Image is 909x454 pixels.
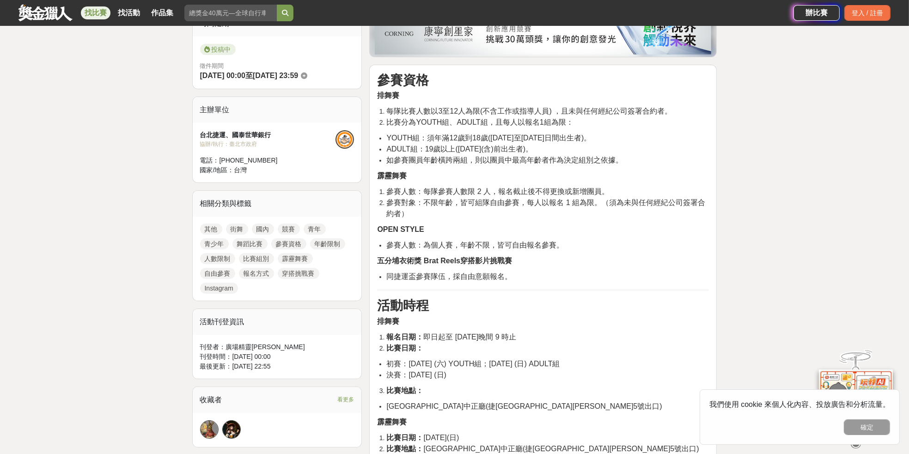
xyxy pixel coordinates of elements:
[200,62,224,69] span: 徵件期間
[200,352,354,362] div: 刊登時間： [DATE] 00:00
[271,238,306,249] a: 參賽資格
[386,445,423,453] strong: 比賽地點：
[386,445,699,453] span: [GEOGRAPHIC_DATA]中正廳(捷[GEOGRAPHIC_DATA][PERSON_NAME]5號出口)
[386,434,423,442] strong: 比賽日期：
[377,317,399,325] strong: 排舞賽
[200,420,219,439] a: Avatar
[386,333,516,341] span: 即日起至 [DATE]晚間 9 時止
[200,72,245,79] span: [DATE] 00:00
[386,145,533,153] span: ADULT組：19歲以上([DATE](含)前出生者)。
[310,238,345,249] a: 年齡限制
[223,421,240,438] img: Avatar
[386,344,423,352] strong: 比賽日期：
[386,371,446,379] span: 決賽：[DATE] (日)
[252,224,274,235] a: 國內
[377,172,407,180] strong: 霹靂舞賽
[844,5,891,21] div: 登入 / 註冊
[200,283,238,294] a: Instagram
[200,396,222,404] span: 收藏者
[193,97,362,123] div: 主辦單位
[234,166,247,174] span: 台灣
[386,107,672,115] span: 每隊比賽人數以3至12人為限(不含工作或指導人員) ，且未與任何經紀公司簽署合約者。
[200,268,235,279] a: 自由參賽
[377,298,429,313] strong: 活動時程
[386,118,573,126] span: 比賽分為YOUTH組、ADULT組，且每人以報名1組為限：
[278,253,313,264] a: 霹靂舞賽
[386,134,591,142] span: YOUTH組：須年滿12歲到18歲([DATE]至[DATE]日間出生者)。
[386,156,623,164] span: 如參賽團員年齡橫跨兩組，則以團員中最高年齡者作為決定組別之依據。
[386,199,705,218] span: 參賽對象：不限年齡，皆可組隊自由參賽，每人以報名 1 組為限。（須為未與任何經紀公司簽署合約者）
[193,309,362,335] div: 活動刊登資訊
[386,333,423,341] strong: 報名日期：
[386,241,564,249] span: 參賽人數：為個人賽，年齡不限，皆可自由報名參賽。
[377,73,429,87] strong: 參賽資格
[377,91,399,99] strong: 排舞賽
[201,421,218,438] img: Avatar
[278,224,300,235] a: 競賽
[278,268,319,279] a: 穿搭挑戰賽
[386,272,512,280] span: 同捷運盃參賽隊伍，採自由意願報名。
[232,238,268,249] a: 舞蹈比賽
[793,5,840,21] a: 辦比賽
[386,434,459,442] span: [DATE](日)
[709,400,890,408] span: 我們使用 cookie 來個人化內容、投放廣告和分析流量。
[375,13,711,54] img: be6ed63e-7b41-4cb8-917a-a53bd949b1b4.png
[147,6,177,19] a: 作品集
[239,268,274,279] a: 報名方式
[844,419,890,435] button: 確定
[245,72,253,79] span: 至
[386,387,423,394] strong: 比賽地點：
[239,253,274,264] a: 比賽組別
[386,188,609,195] span: 參賽人數：每隊參賽人數限 2 人，報名截止後不得更換或新增團員。
[200,342,354,352] div: 刊登者： 廣場精靈[PERSON_NAME]
[200,140,336,148] div: 協辦/執行： 臺北市政府
[226,224,248,235] a: 街舞
[304,224,326,235] a: 青年
[200,253,235,264] a: 人數限制
[200,238,229,249] a: 青少年
[377,418,407,426] strong: 霹靂舞賽
[253,72,298,79] span: [DATE] 23:59
[81,6,110,19] a: 找比賽
[200,166,234,174] span: 國家/地區：
[200,130,336,140] div: 台北捷運、國泰世華銀行
[184,5,277,21] input: 總獎金40萬元—全球自行車設計比賽
[377,225,424,233] strong: OPEN STYLE
[200,224,222,235] a: 其他
[337,394,354,405] span: 看更多
[377,257,512,265] strong: 五分埔衣術獎 Brat Reels穿搭影片挑戰賽
[193,191,362,217] div: 相關分類與標籤
[200,156,336,165] div: 電話： [PHONE_NUMBER]
[819,369,893,431] img: d2146d9a-e6f6-4337-9592-8cefde37ba6b.png
[222,420,241,439] a: Avatar
[200,362,354,371] div: 最後更新： [DATE] 22:55
[200,44,236,55] span: 投稿中
[114,6,144,19] a: 找活動
[386,402,662,410] span: [GEOGRAPHIC_DATA]中正廳(捷[GEOGRAPHIC_DATA][PERSON_NAME]5號出口)
[386,360,560,368] span: 初賽：[DATE] (六) YOUTH組；[DATE] (日) ADULT組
